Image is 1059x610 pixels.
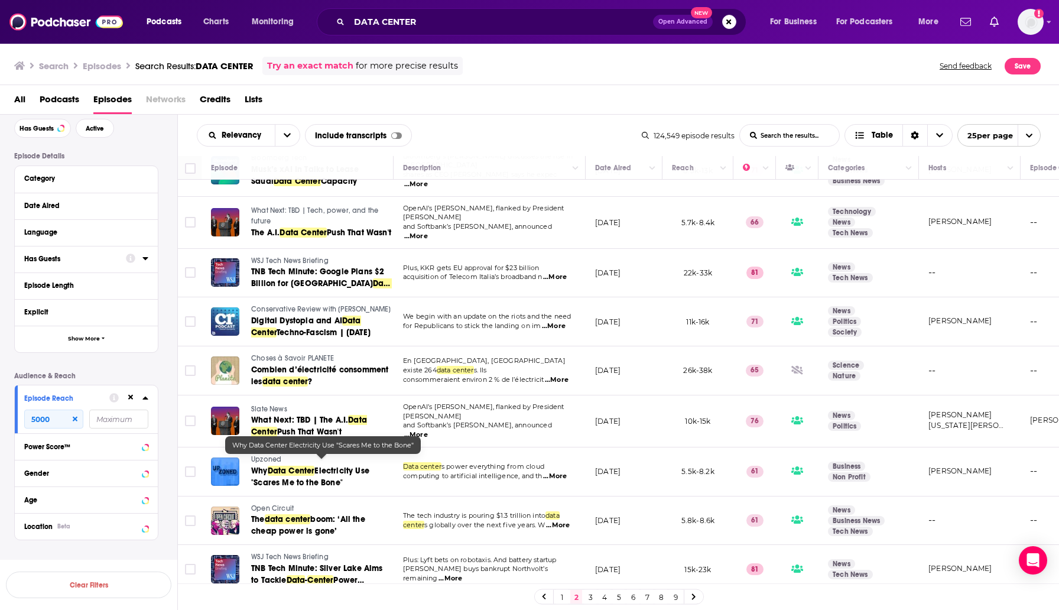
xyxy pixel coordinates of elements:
[24,174,141,183] div: Category
[24,492,148,507] button: Age
[403,556,556,564] span: Plus: Lyft bets on robotaxis. And battery startup
[251,414,392,438] a: What Next: TBD | The A.I.Data CenterPush That Wasn't
[287,575,306,585] span: Data
[265,514,311,524] span: data center
[251,563,383,585] span: TNB Tech Minute: Silver Lake Aims to Tackle
[844,124,953,147] button: Choose View
[746,216,764,228] p: 66
[305,124,412,147] div: Include transcripts
[985,12,1003,32] a: Show notifications dropdown
[135,60,253,72] div: Search Results:
[403,222,552,231] span: and Softbank’s [PERSON_NAME], announced
[211,161,238,175] div: Episode
[595,416,621,426] p: [DATE]
[185,316,196,327] span: Toggle select row
[928,466,992,475] a: [PERSON_NAME]
[759,161,773,176] button: Column Actions
[251,267,384,288] span: TNB Tech Minute: Google Plans $2 Billion for [GEOGRAPHIC_DATA]
[185,365,196,376] span: Toggle select row
[403,462,441,471] span: Data center
[404,430,428,440] span: ...More
[6,572,171,598] button: Clear Filters
[24,198,148,213] button: Date Aired
[251,465,392,489] a: WhyData CenterElectricity Use "Scares Me to the Bone"
[928,564,992,573] a: [PERSON_NAME]
[86,125,104,132] span: Active
[24,304,148,319] button: Explicit
[542,322,566,331] span: ...More
[251,466,369,488] span: Electricity Use "Scares Me to the Bone"
[595,161,631,175] div: Date Aired
[147,14,181,30] span: Podcasts
[251,455,281,463] span: Upzoned
[280,228,327,238] span: Data Center
[251,304,392,315] a: Conservative Review with [PERSON_NAME]
[919,249,1021,298] td: --
[251,552,392,563] a: WSJ Tech News Briefing
[404,180,428,189] span: ...More
[595,268,621,278] p: [DATE]
[14,119,71,138] button: Has Guests
[828,472,870,482] a: Non Profit
[251,266,392,290] a: TNB Tech Minute: Google Plans $2 Billion for [GEOGRAPHIC_DATA]Data Center
[828,161,865,175] div: Categories
[262,377,308,387] span: data center
[245,90,262,114] a: Lists
[14,152,158,160] p: Episode Details
[828,505,855,515] a: News
[828,527,873,536] a: Tech News
[251,305,391,313] span: Conservative Review with [PERSON_NAME]
[24,443,138,451] div: Power Score™
[267,59,353,73] a: Try an exact match
[251,514,392,537] a: Thedata centerboom: ‘All the cheap power is gone’
[956,12,976,32] a: Show notifications dropdown
[251,404,392,415] a: Slate News
[251,455,392,465] a: Upzoned
[9,11,123,33] img: Podchaser - Follow, Share and Rate Podcasts
[222,131,265,139] span: Relevancy
[545,375,569,385] span: ...More
[308,377,312,387] span: ?
[251,206,378,225] span: What Next: TBD | Tech, power, and the future
[274,176,321,186] span: Data Center
[251,315,392,339] a: Digital Dystopia and AIData CenterTechno-Fascism | [DATE]
[356,59,458,73] span: for more precise results
[39,60,69,72] h3: Search
[277,427,342,437] span: Push That Wasn't
[569,161,583,176] button: Column Actions
[928,316,992,325] a: [PERSON_NAME]
[251,353,392,364] a: Choses à Savoir PLANETE
[403,375,544,384] span: consommeraient environ 2 % de l’électricit
[681,467,714,476] span: 5.5k-8.2k
[919,497,1021,546] td: --
[24,439,148,453] button: Power Score™
[828,559,855,569] a: News
[251,164,359,186] span: Musk’s xAI In Talks to Lease Saudi
[251,553,329,561] span: WSJ Tech News Briefing
[251,563,392,586] a: TNB Tech Minute: Silver Lake Aims to TackleData-CenterPower Bottleneck
[595,365,621,375] p: [DATE]
[828,218,855,227] a: News
[251,415,348,425] span: What Next: TBD | The A.I.
[403,264,539,272] span: Plus, KKR gets EU approval for $23 billion
[138,12,197,31] button: open menu
[928,410,992,419] a: [PERSON_NAME]
[1018,9,1044,35] img: User Profile
[683,366,712,375] span: 26k-38k
[658,19,707,25] span: Open Advanced
[14,90,25,114] span: All
[251,365,388,387] span: Combien d’électricité consomment les
[185,416,196,426] span: Toggle select row
[200,90,230,114] a: Credits
[327,228,391,238] span: Push That Wasn't
[746,563,764,575] p: 81
[1018,9,1044,35] span: Logged in as HWdata
[24,523,53,531] span: Location
[403,272,542,281] span: acquisition of Telecom Italia’s broadband n
[203,14,229,30] span: Charts
[403,564,548,582] span: [PERSON_NAME] buys bankrupt Northvolt’s remaining
[828,411,855,420] a: News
